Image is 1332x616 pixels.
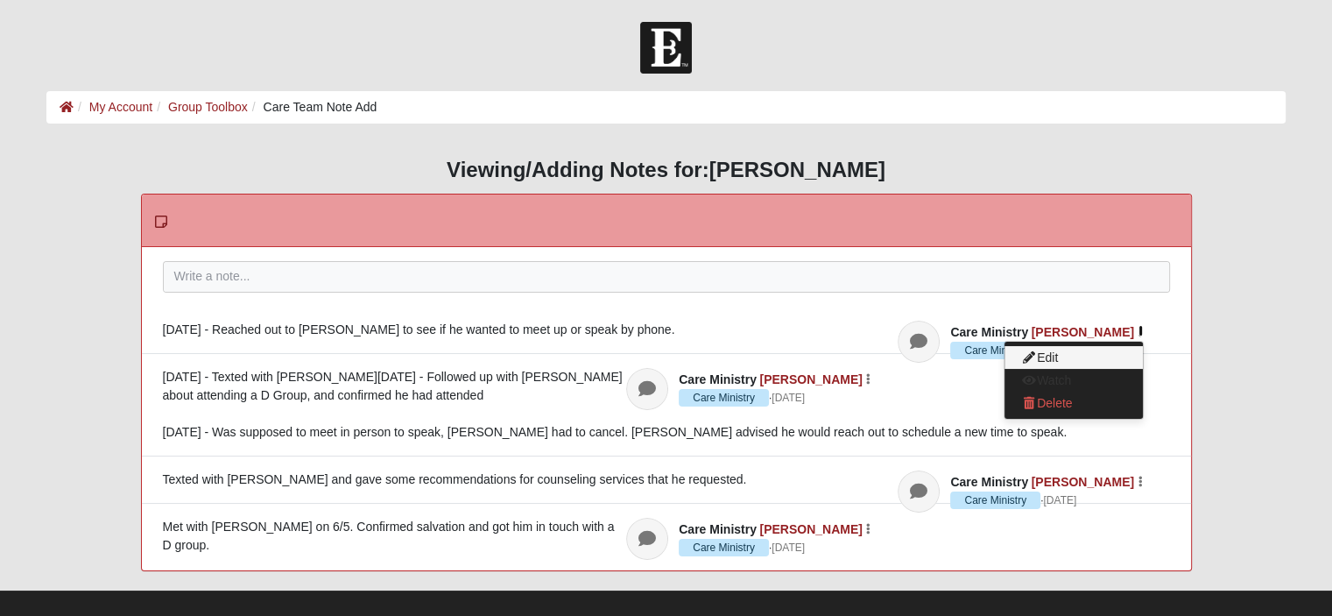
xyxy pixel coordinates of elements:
[679,539,769,556] span: Care Ministry
[1032,475,1134,489] a: [PERSON_NAME]
[1004,392,1143,414] button: Delete
[46,158,1286,183] h3: Viewing/Adding Notes for:
[759,372,862,386] a: [PERSON_NAME]
[679,389,772,407] span: ·
[163,368,1170,442] div: [DATE] - Texted with [PERSON_NAME][DATE] - Followed up with [PERSON_NAME] about attending a D Gro...
[772,542,805,554] time: June 5, 2025, 9:03 AM
[679,539,772,556] span: ·
[168,100,248,114] a: Group Toolbox
[772,540,805,556] a: [DATE]
[950,492,1040,509] span: Care Ministry
[679,372,757,386] span: Care Ministry
[950,342,1040,359] span: Care Ministry
[1004,369,1143,392] button: Watch
[950,325,1028,339] span: Care Ministry
[772,392,805,404] time: August 13, 2025, 11:12 AM
[1043,494,1076,506] time: June 6, 2025, 1:46 PM
[679,389,769,407] span: Care Ministry
[163,321,1170,339] div: [DATE] - Reached out to [PERSON_NAME] to see if he wanted to meet up or speak by phone.
[163,471,1170,489] div: Texted with [PERSON_NAME] and gave some recommendations for counseling services that he requested.
[1004,346,1143,369] button: Edit
[1032,325,1134,339] a: [PERSON_NAME]
[163,518,1170,555] div: Met with [PERSON_NAME] on 6/5. Confirmed salvation and got him in touch with a D group.
[950,475,1028,489] span: Care Ministry
[772,390,805,406] a: [DATE]
[759,522,862,536] a: [PERSON_NAME]
[709,158,885,181] strong: [PERSON_NAME]
[679,522,757,536] span: Care Ministry
[640,22,692,74] img: Church of Eleven22 Logo
[89,100,152,114] a: My Account
[950,342,1043,359] span: ·
[950,492,1043,509] span: ·
[248,98,377,117] li: Care Team Note Add
[1043,492,1076,508] a: [DATE]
